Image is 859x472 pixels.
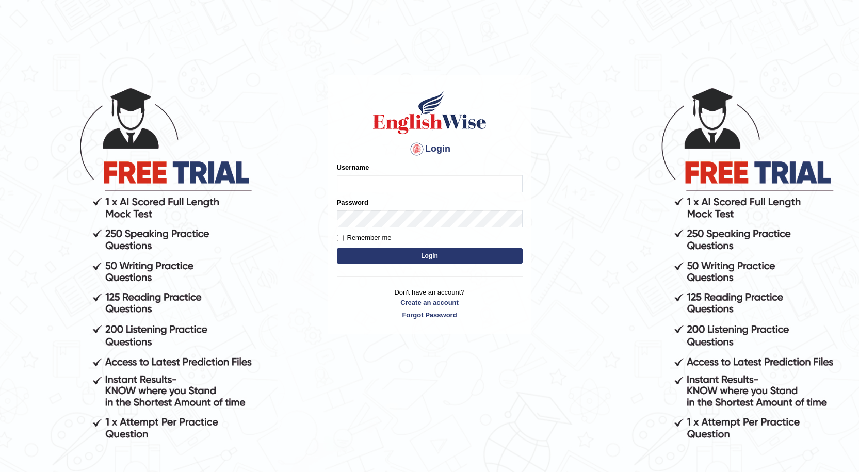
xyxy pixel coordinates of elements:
[337,162,369,172] label: Username
[337,248,523,264] button: Login
[371,89,489,136] img: Logo of English Wise sign in for intelligent practice with AI
[337,233,392,243] label: Remember me
[337,235,344,241] input: Remember me
[337,287,523,319] p: Don't have an account?
[337,310,523,320] a: Forgot Password
[337,141,523,157] h4: Login
[337,198,368,207] label: Password
[337,298,523,307] a: Create an account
